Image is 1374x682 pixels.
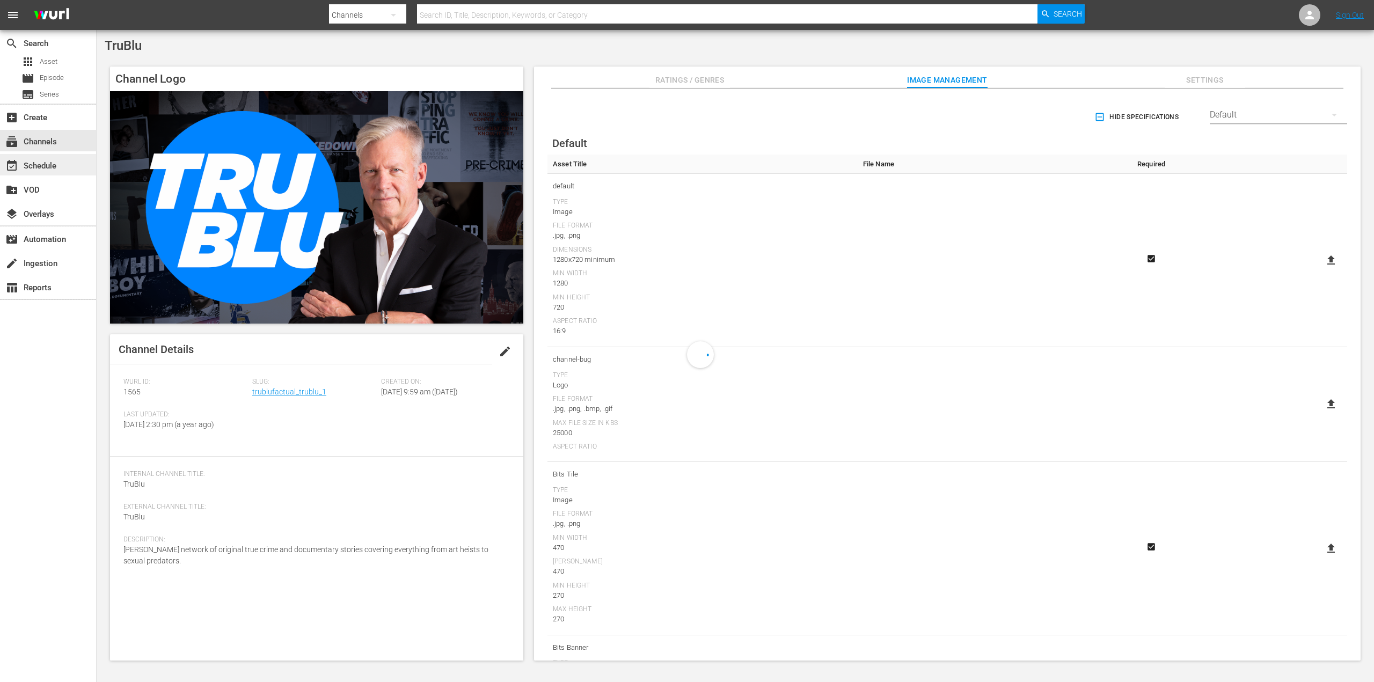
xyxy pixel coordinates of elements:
[649,74,730,87] span: Ratings / Genres
[553,230,852,241] div: .jpg, .png
[252,378,376,386] span: Slug:
[553,404,852,414] div: .jpg, .png, .bmp, .gif
[553,419,852,428] div: Max File Size In Kbs
[5,184,18,196] span: VOD
[553,302,852,313] div: 720
[5,111,18,124] span: Create
[123,410,247,419] span: Last Updated:
[1336,11,1364,19] a: Sign Out
[123,503,505,511] span: External Channel Title:
[40,56,57,67] span: Asset
[123,387,141,396] span: 1565
[553,582,852,590] div: Min Height
[499,345,511,358] span: edit
[5,37,18,50] span: Search
[110,91,523,324] img: TruBlu
[123,378,247,386] span: Wurl ID:
[6,9,19,21] span: menu
[553,395,852,404] div: File Format
[1145,542,1158,552] svg: Required
[553,495,852,505] div: Image
[553,269,852,278] div: Min Width
[26,3,77,28] img: ans4CAIJ8jUAAAAAAAAAAAAAAAAAAAAAAAAgQb4GAAAAAAAAAAAAAAAAAAAAAAAAJMjXAAAAAAAAAAAAAAAAAAAAAAAAgAT5G...
[110,67,523,91] h4: Channel Logo
[553,590,852,601] div: 270
[123,545,488,565] span: [PERSON_NAME] network of original true crime and documentary stories covering everything from art...
[553,510,852,518] div: File Format
[553,198,852,207] div: Type
[553,605,852,614] div: Max Height
[21,88,34,101] span: Series
[123,420,214,429] span: [DATE] 2:30 pm (a year ago)
[553,246,852,254] div: Dimensions
[1037,4,1085,24] button: Search
[5,257,18,270] span: Ingestion
[553,518,852,529] div: .jpg, .png
[105,38,142,53] span: TruBlu
[553,222,852,230] div: File Format
[40,89,59,100] span: Series
[553,558,852,566] div: [PERSON_NAME]
[553,486,852,495] div: Type
[1054,4,1082,24] span: Search
[1119,155,1184,174] th: Required
[553,294,852,302] div: Min Height
[553,443,852,451] div: Aspect Ratio
[21,55,34,68] span: Asset
[1092,102,1183,132] button: Hide Specifications
[5,135,18,148] span: Channels
[40,72,64,83] span: Episode
[123,480,145,488] span: TruBlu
[381,387,458,396] span: [DATE] 9:59 am ([DATE])
[553,467,852,481] span: Bits Tile
[553,326,852,336] div: 16:9
[1097,112,1179,123] span: Hide Specifications
[553,254,852,265] div: 1280x720 minimum
[553,542,852,553] div: 470
[123,536,505,544] span: Description:
[252,387,326,396] a: trublufactual_trublu_1
[553,371,852,380] div: Type
[553,641,852,655] span: Bits Banner
[381,378,505,386] span: Created On:
[553,380,852,391] div: Logo
[492,339,518,364] button: edit
[553,207,852,217] div: Image
[907,74,988,87] span: Image Management
[553,179,852,193] span: default
[123,512,145,521] span: TruBlu
[1145,254,1158,263] svg: Required
[21,72,34,85] span: Episode
[1165,74,1245,87] span: Settings
[5,281,18,294] span: Reports
[553,428,852,438] div: 25000
[5,233,18,246] span: Automation
[119,343,194,356] span: Channel Details
[553,534,852,542] div: Min Width
[553,317,852,326] div: Aspect Ratio
[5,159,18,172] span: Schedule
[858,155,1119,174] th: File Name
[123,470,505,479] span: Internal Channel Title:
[5,208,18,221] span: Overlays
[1210,100,1347,130] div: Default
[553,278,852,289] div: 1280
[547,155,858,174] th: Asset Title
[553,566,852,577] div: 470
[553,614,852,625] div: 270
[553,659,852,668] div: Type
[553,353,852,366] span: channel-bug
[552,137,587,150] span: Default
